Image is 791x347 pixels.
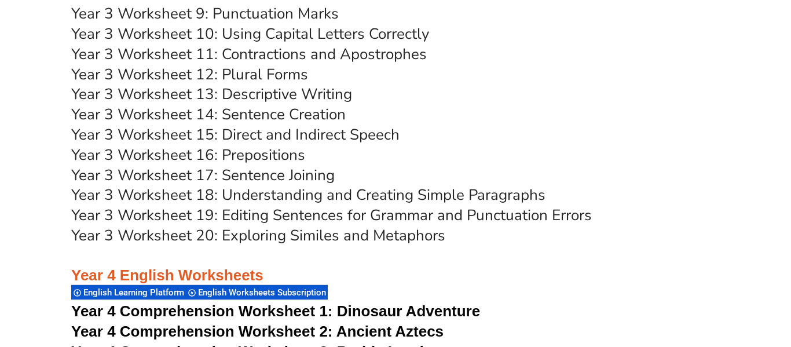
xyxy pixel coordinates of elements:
[71,302,480,320] a: Year 4 Comprehension Worksheet 1: Dinosaur Adventure
[186,284,328,300] div: English Worksheets Subscription
[71,205,592,225] a: Year 3 Worksheet 19: Editing Sentences for Grammar and Punctuation Errors
[71,323,444,340] a: Year 4 Comprehension Worksheet 2: Ancient Aztecs
[71,24,429,44] a: Year 3 Worksheet 10: Using Capital Letters Correctly
[71,125,400,145] a: Year 3 Worksheet 15: Direct and Indirect Speech
[71,284,186,300] div: English Learning Platform
[337,302,480,320] span: Dinosaur Adventure
[83,287,188,298] span: English Learning Platform
[599,216,791,347] iframe: Chat Widget
[198,287,329,298] span: English Worksheets Subscription
[71,225,445,246] a: Year 3 Worksheet 20: Exploring Similes and Metaphors
[71,165,335,185] a: Year 3 Worksheet 17: Sentence Joining
[71,44,427,64] a: Year 3 Worksheet 11: Contractions and Apostrophes
[71,145,305,165] a: Year 3 Worksheet 16: Prepositions
[71,3,339,24] a: Year 3 Worksheet 9: Punctuation Marks
[71,246,720,286] h3: Year 4 English Worksheets
[71,84,352,104] a: Year 3 Worksheet 13: Descriptive Writing
[71,302,333,320] span: Year 4 Comprehension Worksheet 1:
[71,185,545,205] a: Year 3 Worksheet 18: Understanding and Creating Simple Paragraphs
[71,104,346,125] a: Year 3 Worksheet 14: Sentence Creation
[71,64,308,85] a: Year 3 Worksheet 12: Plural Forms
